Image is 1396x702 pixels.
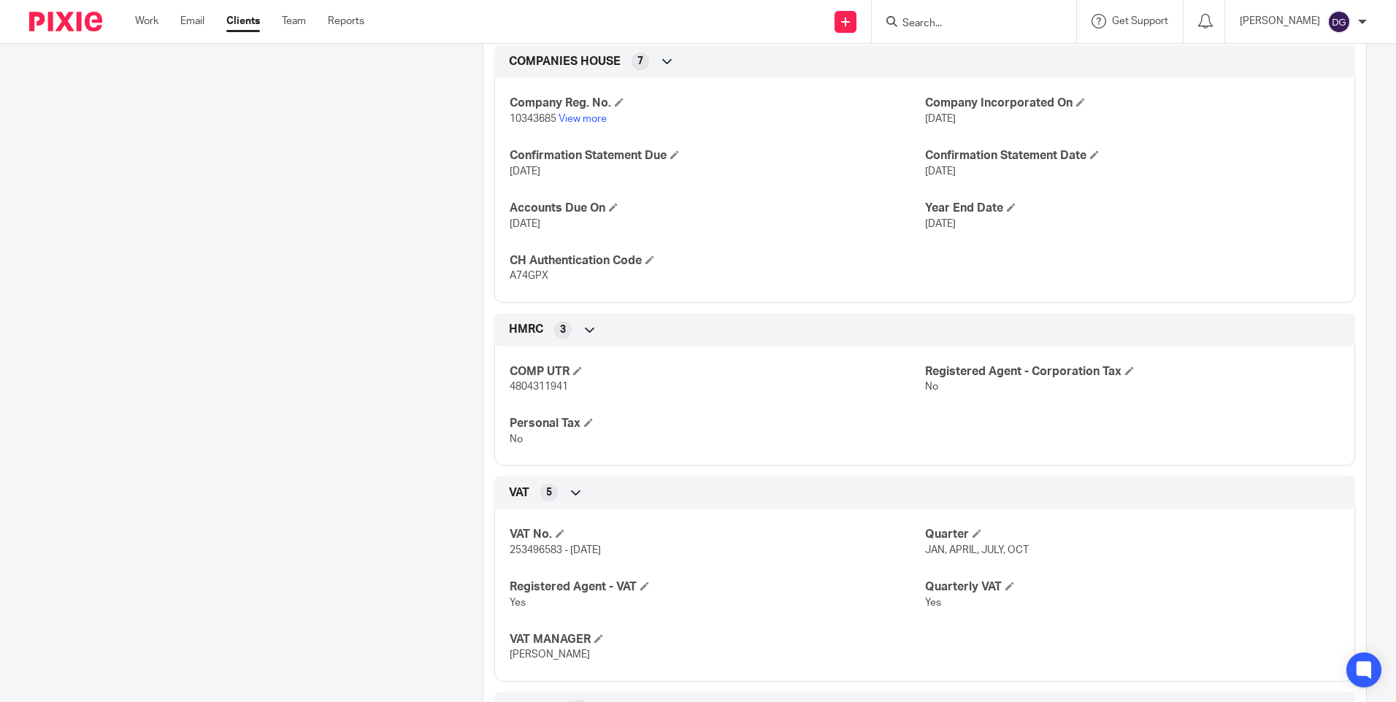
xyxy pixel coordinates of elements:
[925,148,1340,163] h4: Confirmation Statement Date
[510,416,924,431] h4: Personal Tax
[510,271,548,281] span: A74GPX
[925,545,1029,555] span: JAN, APRIL, JULY, OCT
[328,14,364,28] a: Reports
[510,201,924,216] h4: Accounts Due On
[510,253,924,269] h4: CH Authentication Code
[510,632,924,647] h4: VAT MANAGER
[925,598,941,608] span: Yes
[29,12,102,31] img: Pixie
[510,545,601,555] span: 253496583 - [DATE]
[510,148,924,163] h4: Confirmation Statement Due
[509,54,621,69] span: COMPANIES HOUSE
[510,434,523,444] span: No
[559,114,607,124] a: View more
[1112,16,1168,26] span: Get Support
[510,219,540,229] span: [DATE]
[925,527,1340,542] h4: Quarter
[1327,10,1351,34] img: svg%3E
[510,166,540,177] span: [DATE]
[509,485,529,501] span: VAT
[560,323,566,337] span: 3
[925,201,1340,216] h4: Year End Date
[510,598,526,608] span: Yes
[509,322,543,337] span: HMRC
[925,219,956,229] span: [DATE]
[510,579,924,595] h4: Registered Agent - VAT
[510,96,924,111] h4: Company Reg. No.
[180,14,204,28] a: Email
[282,14,306,28] a: Team
[510,364,924,379] h4: COMP UTR
[925,166,956,177] span: [DATE]
[925,364,1340,379] h4: Registered Agent - Corporation Tax
[901,18,1032,31] input: Search
[925,114,956,124] span: [DATE]
[510,527,924,542] h4: VAT No.
[925,96,1340,111] h4: Company Incorporated On
[135,14,158,28] a: Work
[637,54,643,69] span: 7
[510,382,568,392] span: 4804311941
[510,114,556,124] span: 10343685
[546,485,552,500] span: 5
[925,579,1340,595] h4: Quarterly VAT
[925,382,938,392] span: No
[226,14,260,28] a: Clients
[510,649,590,660] span: [PERSON_NAME]
[1240,14,1320,28] p: [PERSON_NAME]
